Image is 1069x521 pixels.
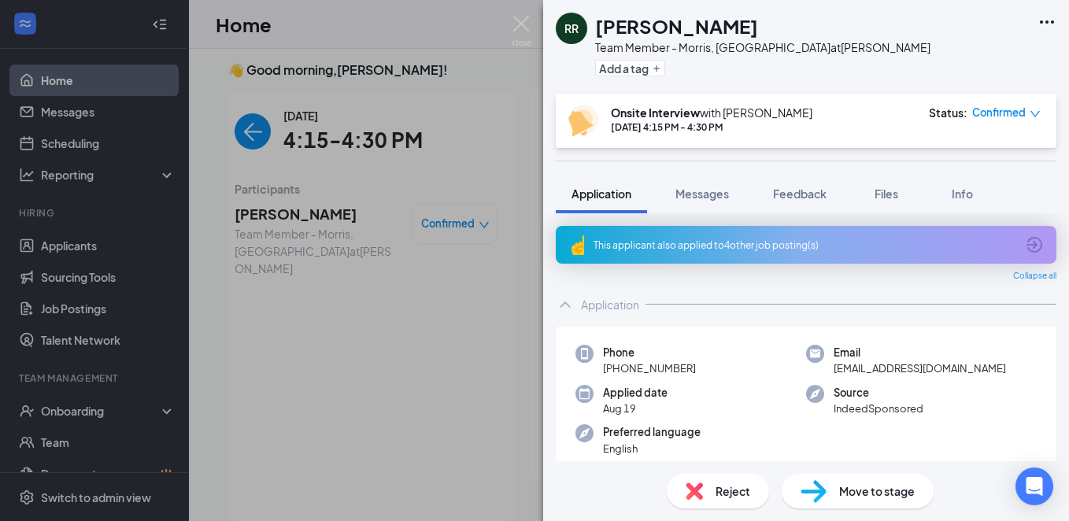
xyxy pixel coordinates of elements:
[603,401,668,416] span: Aug 19
[603,385,668,401] span: Applied date
[603,424,701,440] span: Preferred language
[834,360,1006,376] span: [EMAIL_ADDRESS][DOMAIN_NAME]
[839,482,915,500] span: Move to stage
[1015,467,1053,505] div: Open Intercom Messenger
[952,187,973,201] span: Info
[929,105,967,120] div: Status :
[1038,13,1056,31] svg: Ellipses
[773,187,827,201] span: Feedback
[611,105,700,120] b: Onsite Interview
[594,238,1015,252] div: This applicant also applied to 4 other job posting(s)
[716,482,750,500] span: Reject
[603,441,701,456] span: English
[603,345,696,360] span: Phone
[834,385,923,401] span: Source
[1013,270,1056,283] span: Collapse all
[834,345,1006,360] span: Email
[1030,109,1041,120] span: down
[1025,235,1044,254] svg: ArrowCircle
[595,60,665,76] button: PlusAdd a tag
[875,187,898,201] span: Files
[556,295,575,314] svg: ChevronUp
[595,13,758,39] h1: [PERSON_NAME]
[972,105,1026,120] span: Confirmed
[834,401,923,416] span: IndeedSponsored
[564,20,579,36] div: RR
[571,187,631,201] span: Application
[595,39,930,55] div: Team Member - Morris, [GEOGRAPHIC_DATA] at [PERSON_NAME]
[675,187,729,201] span: Messages
[611,120,812,134] div: [DATE] 4:15 PM - 4:30 PM
[611,105,812,120] div: with [PERSON_NAME]
[581,297,639,312] div: Application
[603,360,696,376] span: [PHONE_NUMBER]
[652,64,661,73] svg: Plus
